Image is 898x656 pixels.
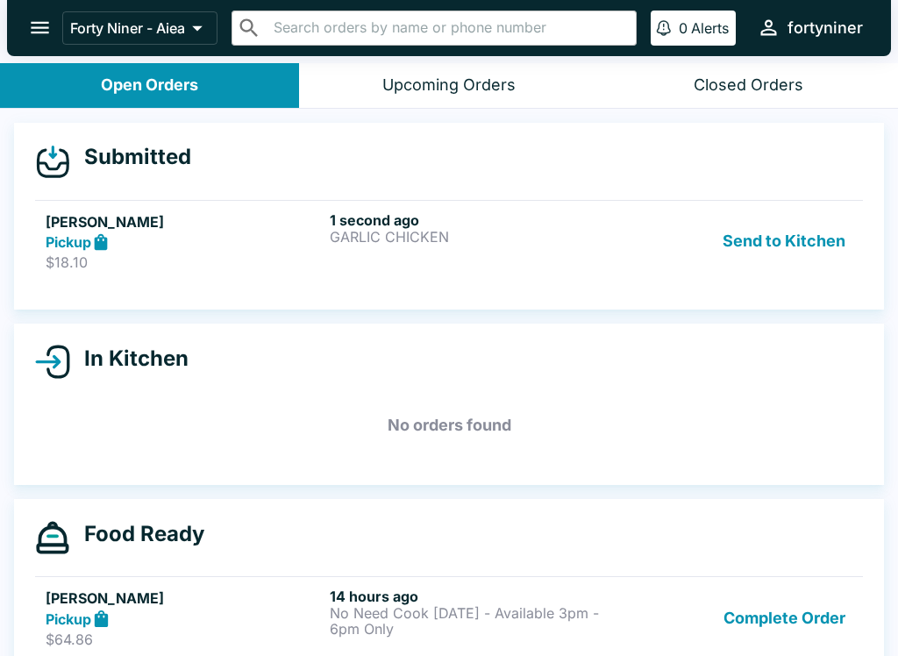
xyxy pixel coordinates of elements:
button: Complete Order [716,588,852,648]
p: Alerts [691,19,729,37]
button: open drawer [18,5,62,50]
a: [PERSON_NAME]Pickup$18.101 second agoGARLIC CHICKENSend to Kitchen [35,200,863,282]
h6: 14 hours ago [330,588,607,605]
button: fortyniner [750,9,870,46]
div: Upcoming Orders [382,75,516,96]
h5: [PERSON_NAME] [46,588,323,609]
input: Search orders by name or phone number [268,16,629,40]
p: $18.10 [46,253,323,271]
p: 0 [679,19,688,37]
p: $64.86 [46,631,323,648]
div: Open Orders [101,75,198,96]
p: Forty Niner - Aiea [70,19,185,37]
h4: Submitted [70,144,191,170]
h5: [PERSON_NAME] [46,211,323,232]
button: Forty Niner - Aiea [62,11,217,45]
div: Closed Orders [694,75,803,96]
h4: Food Ready [70,521,204,547]
h6: 1 second ago [330,211,607,229]
h5: No orders found [35,394,863,457]
div: fortyniner [788,18,863,39]
p: No Need Cook [DATE] - Available 3pm - 6pm Only [330,605,607,637]
strong: Pickup [46,233,91,251]
p: GARLIC CHICKEN [330,229,607,245]
h4: In Kitchen [70,346,189,372]
strong: Pickup [46,610,91,628]
button: Send to Kitchen [716,211,852,272]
